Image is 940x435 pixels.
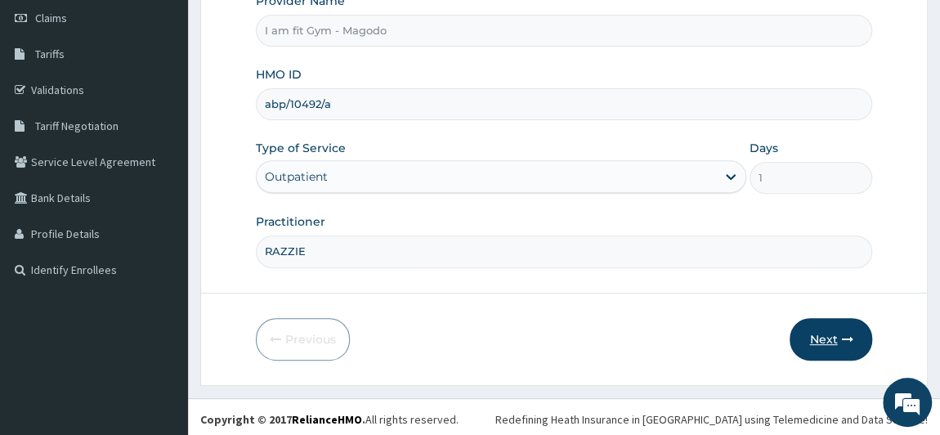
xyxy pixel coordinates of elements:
[292,412,362,427] a: RelianceHMO
[495,411,928,428] div: Redefining Heath Insurance in [GEOGRAPHIC_DATA] using Telemedicine and Data Science!
[35,11,67,25] span: Claims
[8,274,311,331] textarea: Type your message and hit 'Enter'
[256,140,346,156] label: Type of Service
[256,88,873,120] input: Enter HMO ID
[95,119,226,285] span: We're online!
[256,235,873,267] input: Enter Name
[750,140,778,156] label: Days
[35,119,119,133] span: Tariff Negotiation
[256,213,325,230] label: Practitioner
[85,92,275,113] div: Chat with us now
[35,47,65,61] span: Tariffs
[30,82,66,123] img: d_794563401_company_1708531726252_794563401
[256,318,350,361] button: Previous
[268,8,307,47] div: Minimize live chat window
[790,318,872,361] button: Next
[200,412,365,427] strong: Copyright © 2017 .
[256,66,302,83] label: HMO ID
